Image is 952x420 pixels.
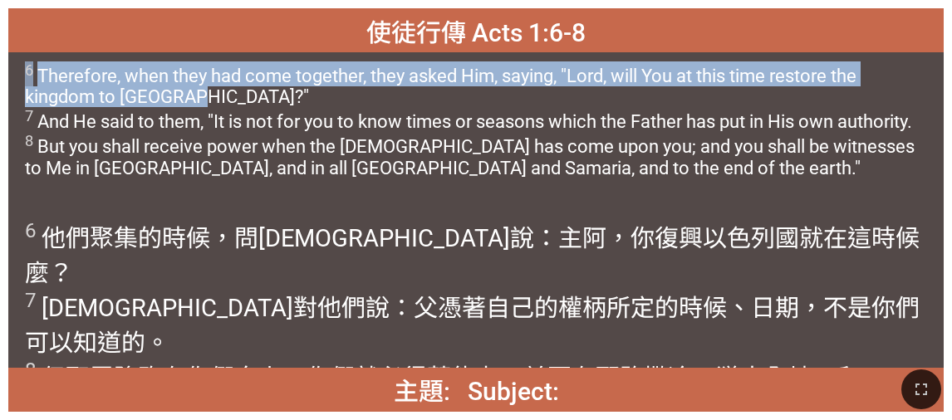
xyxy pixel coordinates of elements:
sup: 6 [25,219,37,242]
sup: 7 [25,107,33,125]
sup: 8 [25,132,33,149]
span: 使徒行傳 Acts 1:6-8 [366,12,586,49]
span: Therefore, when they had come together, they asked Him, saying, "Lord, will You at this time rest... [25,61,927,178]
sup: 7 [25,289,37,312]
sup: 6 [25,61,33,79]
